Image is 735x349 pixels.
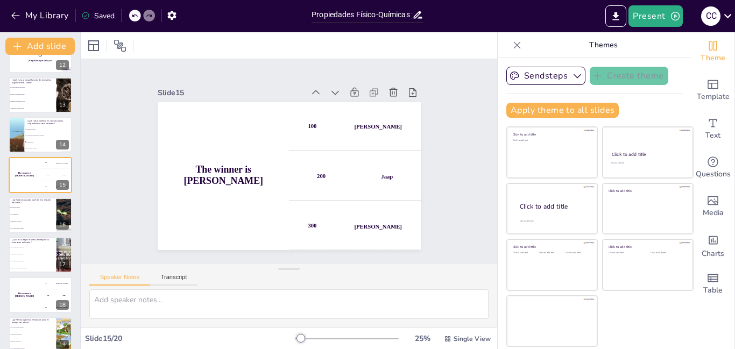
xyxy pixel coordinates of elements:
div: Click to add text [609,252,642,254]
p: ¿Qué tecnología está revolucionando el manejo de suelos? [12,318,53,324]
div: 12 [9,37,72,73]
div: 300 [40,181,72,193]
p: ¿Cuál es la mejor manera de mejorar la estructura del suelo? [12,238,53,244]
div: Click to add title [609,245,685,249]
span: Theme [701,52,725,64]
div: Jaap [62,294,65,296]
div: Click to add text [513,139,590,142]
span: Text [705,130,720,141]
div: 13 [9,77,72,113]
div: Saved [81,11,115,21]
div: Add ready made slides [691,71,734,110]
div: Click to add title [520,202,589,211]
div: 13 [56,100,69,110]
button: Present [628,5,682,27]
div: 16 [9,197,72,233]
span: Reducción de la actividad biológica [10,267,55,268]
div: Add images, graphics, shapes or video [691,187,734,226]
h4: The winner is [PERSON_NAME] [9,172,40,177]
div: Click to add text [651,252,684,254]
button: Apply theme to all slides [506,103,619,118]
h4: The winner is [PERSON_NAME] [9,292,40,297]
button: Export to PowerPoint [605,5,626,27]
span: Aumentar la erosión del suelo [10,108,55,109]
div: Click to add body [520,220,588,223]
div: 17 [56,260,69,269]
div: c c [701,6,720,26]
button: Speaker Notes [89,274,150,286]
p: ¿Qué factor químico es crucial para la disponibilidad de nutrientes? [27,119,69,125]
h4: The winner is [PERSON_NAME] [289,137,423,185]
p: Themes [526,32,681,58]
div: 18 [56,300,69,310]
div: 15 [9,157,72,193]
input: Insert title [312,7,412,23]
div: 100 [40,157,72,169]
div: 18 [9,277,72,312]
div: 16 [56,220,69,230]
div: Jaap [62,174,65,176]
div: 14 [9,117,72,153]
p: ¿Qué práctica ayuda a prevenir la erosión del suelo? [12,198,53,204]
p: ¿Cuál es la principal función de la materia orgánica en el suelo? [12,79,53,84]
div: 12 [56,60,69,70]
div: Click to add text [566,252,590,254]
div: Get real-time input from your audience [691,148,734,187]
span: Media [703,207,724,219]
span: Questions [696,168,731,180]
div: Click to add text [513,252,537,254]
span: La capacidad de intercambio catiónico [26,135,72,136]
div: Click to add title [609,188,685,193]
div: 17 [9,237,72,273]
div: 200 [158,96,297,170]
div: Jaap [190,122,203,130]
div: Add charts and graphs [691,226,734,265]
div: 300 [40,301,72,313]
div: Click to add title [612,151,683,158]
span: Position [114,39,126,52]
button: Sendsteps [506,67,585,85]
span: El pH del suelo [26,141,72,143]
button: My Library [8,7,73,24]
div: 14 [56,140,69,149]
div: Click to add text [611,162,683,165]
div: Add text boxes [691,110,734,148]
div: Click to add title [513,132,590,137]
div: Slide 15 / 20 [85,333,295,344]
div: 200 [40,169,72,181]
div: Add a table [691,265,734,303]
span: Table [703,284,723,296]
span: Mantener la fertilidad del suelo [10,101,55,102]
div: 100 [40,277,72,289]
button: Create theme [590,67,668,85]
span: La textura del suelo [26,129,72,130]
button: c c [701,5,720,27]
span: Uso de fertilizantes químicos [10,227,55,229]
span: Proveer nutrientes a las plantas [10,87,55,88]
div: Layout [85,37,102,54]
span: Labranza convencional [10,340,55,341]
span: Mejorar la estructura del suelo [10,94,55,95]
div: 15 [56,180,69,190]
span: Uso de herramientas manuales [10,347,55,348]
button: Transcript [150,274,198,286]
div: Click to add title [513,245,590,249]
span: Uso de fertilizantes químicos [10,326,55,327]
div: Click to add text [539,252,563,254]
div: 100 [148,145,287,219]
span: La porosidad del suelo [26,148,72,149]
span: Charts [702,248,724,260]
div: [PERSON_NAME] [192,71,239,87]
div: [PERSON_NAME] [171,168,219,184]
span: Agricultura de precisión [10,333,55,334]
div: 300 [168,47,307,122]
span: Uso de enmiendas orgánicas [10,247,55,248]
span: Single View [454,334,491,343]
span: Compactación del suelo [10,220,55,222]
span: Uso de pesticidas [10,213,55,215]
button: Add slide [5,38,75,55]
div: Change the overall theme [691,32,734,71]
strong: ¡Prepárense para el quiz! [29,59,52,62]
div: 25 % [409,333,435,344]
span: Template [697,91,730,103]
